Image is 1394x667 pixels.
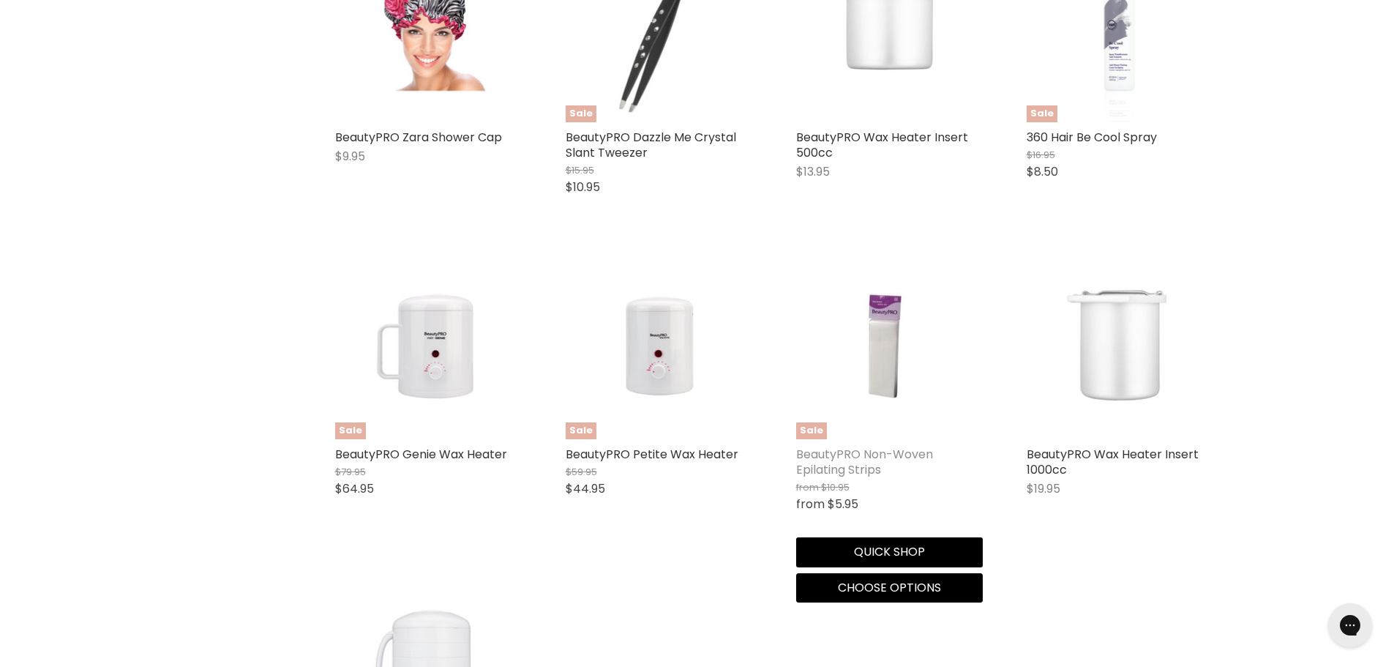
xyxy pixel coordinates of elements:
[1027,253,1213,439] a: BeautyPRO Wax Heater Insert 1000cc
[796,446,933,478] a: BeautyPRO Non-Woven Epilating Strips
[827,253,951,439] img: BeautyPRO Non-Woven Epilating Strips
[796,496,825,513] span: from
[828,496,858,513] span: $5.95
[1027,148,1055,162] span: $16.95
[335,480,374,497] span: $64.95
[1027,446,1199,478] a: BeautyPRO Wax Heater Insert 1000cc
[335,148,365,165] span: $9.95
[796,573,983,603] button: Choose options
[566,253,752,439] a: BeautyPRO Petite Wax HeaterSale
[566,179,600,195] span: $10.95
[566,422,596,439] span: Sale
[821,480,850,494] span: $10.95
[796,480,819,494] span: from
[335,446,507,463] a: BeautyPRO Genie Wax Heater
[366,253,490,439] img: BeautyPRO Genie Wax Heater
[796,253,983,439] a: BeautyPRO Non-Woven Epilating StripsSale
[566,129,736,161] a: BeautyPRO Dazzle Me Crystal Slant Tweezer
[335,253,522,439] a: BeautyPRO Genie Wax HeaterSale
[566,105,596,122] span: Sale
[566,465,597,479] span: $59.95
[566,446,738,463] a: BeautyPRO Petite Wax Heater
[1027,129,1157,146] a: 360 Hair Be Cool Spray
[1321,598,1379,652] iframe: Gorgias live chat messenger
[796,163,830,180] span: $13.95
[335,465,366,479] span: $79.95
[796,129,968,161] a: BeautyPRO Wax Heater Insert 500cc
[796,537,983,567] button: Quick shop
[335,422,366,439] span: Sale
[1027,480,1060,497] span: $19.95
[1027,163,1058,180] span: $8.50
[1057,253,1182,439] img: BeautyPRO Wax Heater Insert 1000cc
[796,422,827,439] span: Sale
[596,253,721,439] img: BeautyPRO Petite Wax Heater
[1027,105,1057,122] span: Sale
[838,579,941,596] span: Choose options
[566,163,594,177] span: $15.95
[566,480,605,497] span: $44.95
[335,129,502,146] a: BeautyPRO Zara Shower Cap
